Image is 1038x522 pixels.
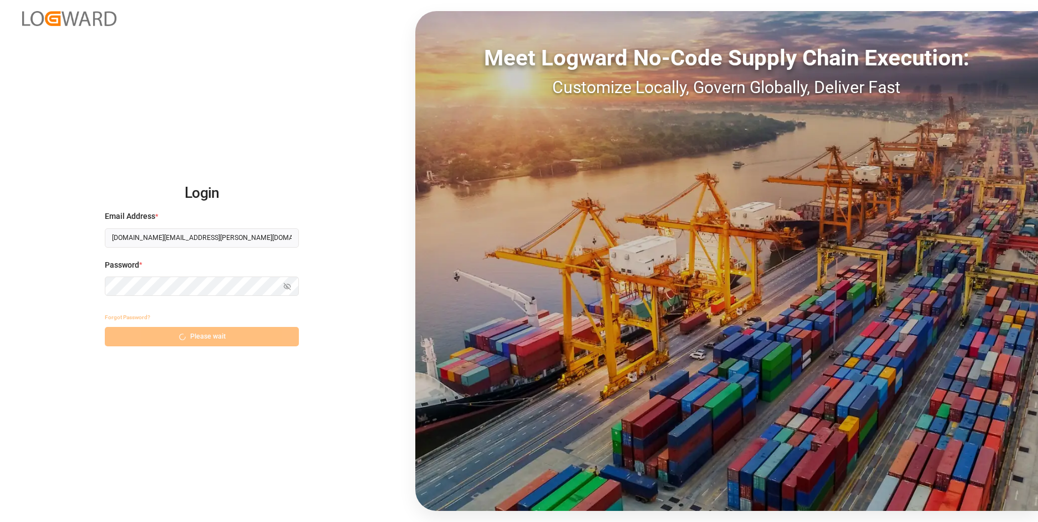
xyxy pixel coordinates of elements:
div: Customize Locally, Govern Globally, Deliver Fast [415,75,1038,100]
span: Password [105,259,139,271]
img: Logward_new_orange.png [22,11,116,26]
span: Email Address [105,211,155,222]
input: Enter your email [105,228,299,248]
div: Meet Logward No-Code Supply Chain Execution: [415,42,1038,75]
h2: Login [105,176,299,211]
